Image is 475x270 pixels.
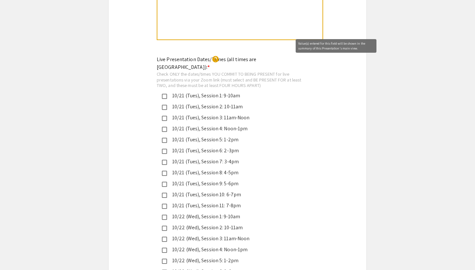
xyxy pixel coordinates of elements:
[167,224,303,232] div: 10/22 (Wed), Session 2: 10-11am
[167,169,303,177] div: 10/21 (Tues), Session 8: 4-5pm
[167,246,303,254] div: 10/22 (Wed), Session 4: Noon-1pm
[167,257,303,265] div: 10/22 (Wed), Session 5: 1-2pm
[167,147,303,155] div: 10/21 (Tues), Session 6: 2-3pm
[5,241,27,265] iframe: Chat
[167,125,303,133] div: 10/21 (Tues), Session 4: Noon-1pm
[167,92,303,100] div: 10/21 (Tues), Session 1: 9-10am
[157,71,308,88] div: Check ONLY the dates/times YOU COMMIT TO BEING PRESENT for live presentations via your Zoom link ...
[167,103,303,111] div: 10/21 (Tues), Session 2: 10-11am
[296,39,376,53] div: Value(s) entered for this field will be shown in the summary of this Presentation's main view.
[167,213,303,221] div: 10/22 (Wed), Session 1: 9-10am
[167,114,303,122] div: 10/21 (Tues), Session 3: 11am-Noon
[167,202,303,210] div: 10/21 (Tues), Session 11: 7-8pm
[212,55,219,63] mat-icon: help
[157,56,256,70] mat-label: Live Presentation Dates/Times (all times are [GEOGRAPHIC_DATA]):
[167,136,303,144] div: 10/21 (Tues), Session 5: 1-2pm
[167,180,303,188] div: 10/21 (Tues), Session 9: 5-6pm
[167,235,303,243] div: 10/22 (Wed), Session 3: 11am-Noon
[167,191,303,199] div: 10/21 (Tues), Session 10: 6-7pm
[167,158,303,166] div: 10/21 (Tues), Session 7: 3-4pm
